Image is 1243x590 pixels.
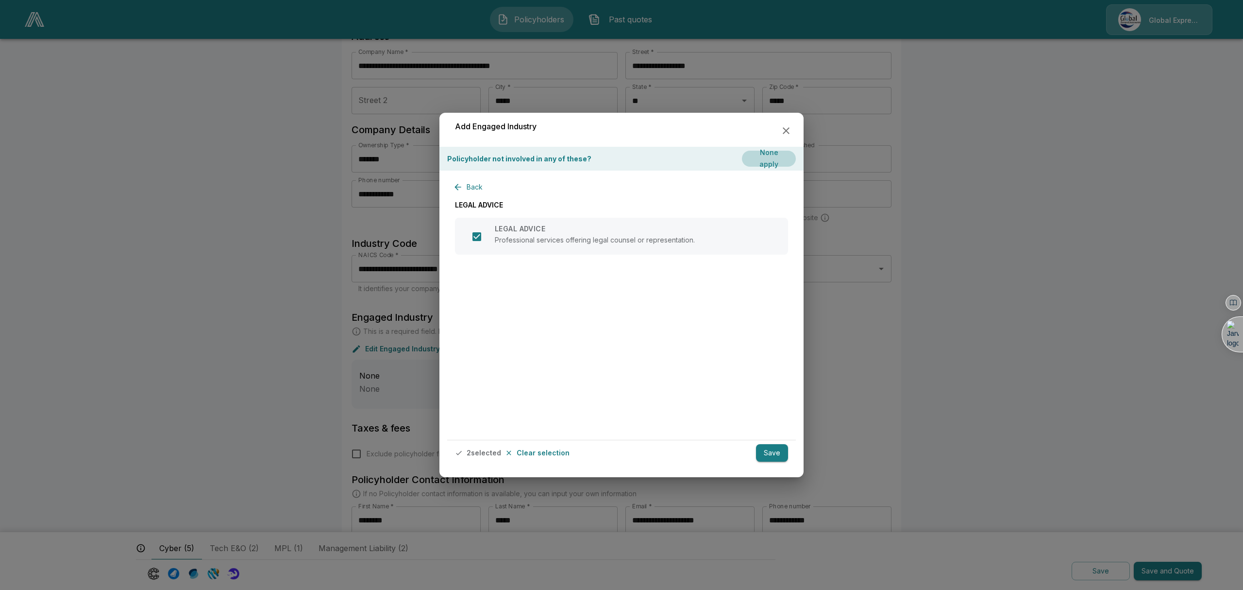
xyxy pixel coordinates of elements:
[447,154,591,164] p: Policyholder not involved in any of these?
[495,236,695,243] p: Professional services offering legal counsel or representation.
[756,444,788,462] button: Save
[467,450,501,456] p: 2 selected
[455,178,487,196] button: Back
[455,121,537,133] h6: Add Engaged Industry
[517,450,570,456] p: Clear selection
[495,226,695,232] p: LEGAL ADVICE
[742,151,796,167] button: None apply
[455,200,788,210] p: LEGAL ADVICE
